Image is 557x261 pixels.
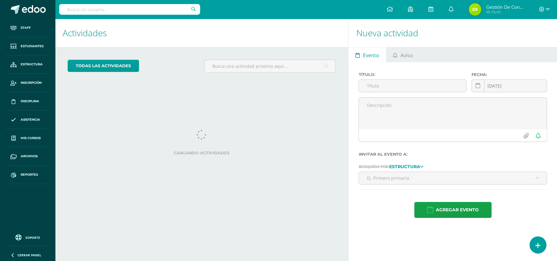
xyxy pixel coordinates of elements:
label: Fecha: [472,72,547,77]
a: Asistencia [5,111,50,129]
span: Archivos [21,154,38,159]
span: Disciplina [21,99,39,104]
a: Estudiantes [5,37,50,56]
a: Mis cursos [5,129,50,148]
span: Asistencia [21,117,40,122]
span: Gestión de Convivencia [486,4,523,10]
img: c4fdb2b3b5c0576fe729d7be1ce23d7b.png [469,3,481,16]
a: Reportes [5,166,50,184]
span: Agregar evento [436,202,479,218]
a: Disciplina [5,92,50,111]
a: Soporte [8,233,48,241]
a: Estructura [5,56,50,74]
h1: Nueva actividad [356,19,549,47]
a: Staff [5,19,50,37]
span: Soporte [25,235,40,240]
span: Mis cursos [21,136,41,141]
label: Invitar al evento a: [358,152,547,157]
input: Busca una actividad próxima aquí... [204,60,335,72]
span: Búsqueda por: [358,164,389,169]
input: Título [359,80,466,92]
a: Evento [348,47,386,62]
input: Busca un usuario... [59,4,200,15]
span: Reportes [21,172,38,177]
button: Agregar evento [414,202,492,218]
label: Cargando actividades [68,151,336,155]
span: Estudiantes [21,44,44,49]
strong: Estructura [389,164,420,169]
span: Aviso [400,48,413,63]
label: Título: [358,72,466,77]
span: Inscripción [21,80,42,85]
span: Estructura [21,62,43,67]
span: Mi Perfil [486,9,523,15]
a: todas las Actividades [68,60,139,72]
a: Aviso [386,47,420,62]
a: Estructura [389,164,423,168]
input: Ej. Primero primaria [359,172,547,184]
span: Staff [21,25,31,30]
a: Archivos [5,147,50,166]
h1: Actividades [63,19,341,47]
input: Fecha de entrega [472,80,547,92]
span: Evento [363,48,379,63]
span: Cerrar panel [18,253,41,257]
a: Inscripción [5,74,50,92]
